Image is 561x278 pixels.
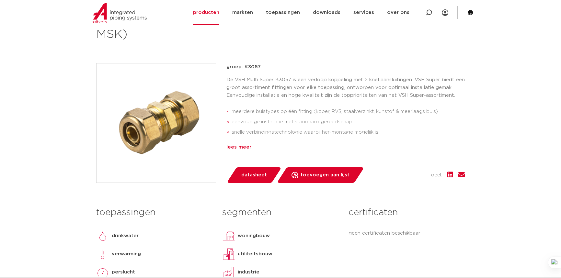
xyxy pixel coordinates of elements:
[431,171,442,179] span: deel:
[96,248,109,261] img: verwarming
[112,232,139,240] p: drinkwater
[222,206,338,219] h3: segmenten
[301,170,349,180] span: toevoegen aan lijst
[349,229,465,237] p: geen certificaten beschikbaar
[96,229,109,242] img: drinkwater
[222,248,235,261] img: utiliteitsbouw
[112,250,141,258] p: verwarming
[112,268,135,276] p: perslucht
[232,127,465,138] li: snelle verbindingstechnologie waarbij her-montage mogelijk is
[226,76,465,99] p: De VSH Multi Super K3057 is een verloop koppeling met 2 knel aansluitingen. VSH Super biedt een g...
[97,63,216,183] img: Product Image for VSH Multi Super verloopkoppeling (knel x MSK)
[232,106,465,117] li: meerdere buistypes op één fitting (koper, RVS, staalverzinkt, kunstof & meerlaags buis)
[226,143,465,151] div: lees meer
[349,206,465,219] h3: certificaten
[232,117,465,127] li: eenvoudige installatie met standaard gereedschap
[241,170,267,180] span: datasheet
[238,250,272,258] p: utiliteitsbouw
[238,232,270,240] p: woningbouw
[226,167,281,183] a: datasheet
[226,63,465,71] p: groep: K3057
[238,268,259,276] p: industrie
[222,229,235,242] img: woningbouw
[96,206,212,219] h3: toepassingen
